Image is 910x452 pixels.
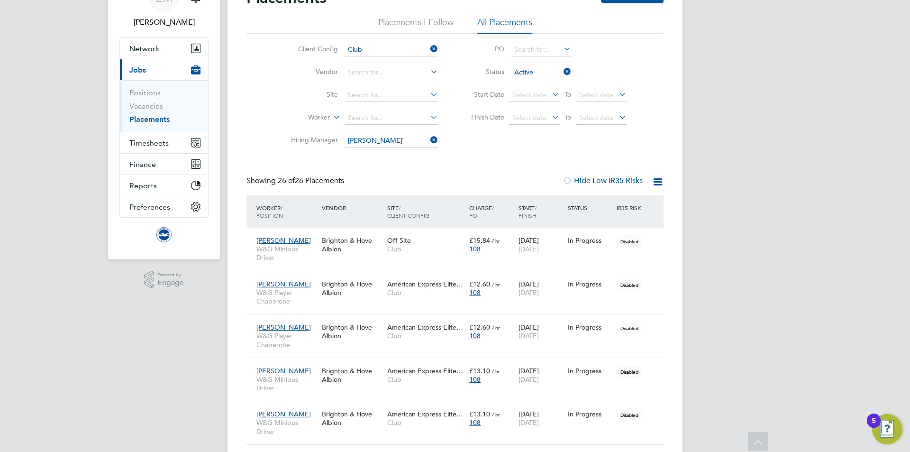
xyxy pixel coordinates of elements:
[387,375,464,384] span: Club
[469,236,490,245] span: £15.84
[563,176,643,185] label: Hide Low IR35 Risks
[256,245,317,262] span: W&G Minibus Driver
[119,17,209,28] span: Edyta Marchant
[492,368,500,375] span: / hr
[519,204,537,219] span: / Finish
[120,80,208,132] div: Jobs
[492,281,500,288] span: / hr
[345,89,438,102] input: Search for...
[469,410,490,418] span: £13.10
[254,275,664,283] a: [PERSON_NAME]W&G Player ChaperoneBrighton & Hove AlbionAmerican Express Elite…Club£12.60 / hr108[...
[254,231,664,239] a: [PERSON_NAME]W&G Minibus DriverBrighton & Hove AlbionOff SiteClub£15.84 / hr108[DATE][DATE]In Pro...
[129,115,170,124] a: Placements
[516,199,565,224] div: Start
[157,271,184,279] span: Powered by
[469,367,490,375] span: £13.10
[614,199,647,216] div: IR35 Risk
[120,175,208,196] button: Reports
[387,410,463,418] span: American Express Elite…
[319,275,385,302] div: Brighton & Hove Albion
[492,324,500,331] span: / hr
[462,45,504,53] label: PO
[387,418,464,427] span: Club
[387,288,464,297] span: Club
[617,409,642,421] span: Disabled
[469,375,481,384] span: 108
[345,66,438,79] input: Search for...
[385,199,467,224] div: Site
[256,367,311,375] span: [PERSON_NAME]
[512,113,546,122] span: Select date
[519,332,539,340] span: [DATE]
[519,288,539,297] span: [DATE]
[256,204,283,219] span: / Position
[120,132,208,153] button: Timesheets
[617,279,642,291] span: Disabled
[469,288,481,297] span: 108
[120,59,208,80] button: Jobs
[120,38,208,59] button: Network
[345,111,438,125] input: Search for...
[512,91,546,99] span: Select date
[568,236,612,245] div: In Progress
[469,280,490,288] span: £12.60
[469,323,490,332] span: £12.60
[516,275,565,302] div: [DATE]
[120,154,208,175] button: Finance
[278,176,295,185] span: 26 of
[283,67,338,76] label: Vendor
[275,113,330,122] label: Worker
[579,91,613,99] span: Select date
[387,236,411,245] span: Off Site
[319,231,385,258] div: Brighton & Hove Albion
[387,280,463,288] span: American Express Elite…
[462,113,504,121] label: Finish Date
[469,418,481,427] span: 108
[519,375,539,384] span: [DATE]
[129,181,157,190] span: Reports
[144,271,184,289] a: Powered byEngage
[256,236,311,245] span: [PERSON_NAME]
[319,362,385,388] div: Brighton & Hove Albion
[129,44,159,53] span: Network
[256,288,317,305] span: W&G Player Chaperone
[511,43,571,56] input: Search for...
[617,366,642,378] span: Disabled
[254,361,664,369] a: [PERSON_NAME]W&G Minibus DriverBrighton & Hove AlbionAmerican Express Elite…Club£13.10 / hr108[DA...
[254,199,319,224] div: Worker
[254,318,664,326] a: [PERSON_NAME]W&G Player ChaperoneBrighton & Hove AlbionAmerican Express Elite…Club£12.60 / hr108[...
[872,421,876,433] div: 5
[469,204,494,219] span: / PO
[256,375,317,392] span: W&G Minibus Driver
[469,332,481,340] span: 108
[462,67,504,76] label: Status
[129,203,170,212] span: Preferences
[519,418,539,427] span: [DATE]
[278,176,344,185] span: 26 Placements
[319,199,385,216] div: Vendor
[516,362,565,388] div: [DATE]
[387,367,463,375] span: American Express Elite…
[617,322,642,334] span: Disabled
[129,88,161,97] a: Positions
[246,176,346,186] div: Showing
[562,88,574,101] span: To
[387,323,463,332] span: American Express Elite…
[511,66,571,79] input: Select one
[129,101,163,111] a: Vacancies
[469,245,481,253] span: 108
[256,323,311,332] span: [PERSON_NAME]
[492,237,500,244] span: / hr
[319,405,385,432] div: Brighton & Hove Albion
[562,111,574,123] span: To
[477,17,532,34] li: All Placements
[519,245,539,253] span: [DATE]
[467,199,516,224] div: Charge
[256,280,311,288] span: [PERSON_NAME]
[157,279,184,287] span: Engage
[283,45,338,53] label: Client Config
[872,414,902,444] button: Open Resource Center, 5 new notifications
[129,160,156,169] span: Finance
[256,410,311,418] span: [PERSON_NAME]
[129,138,169,148] span: Timesheets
